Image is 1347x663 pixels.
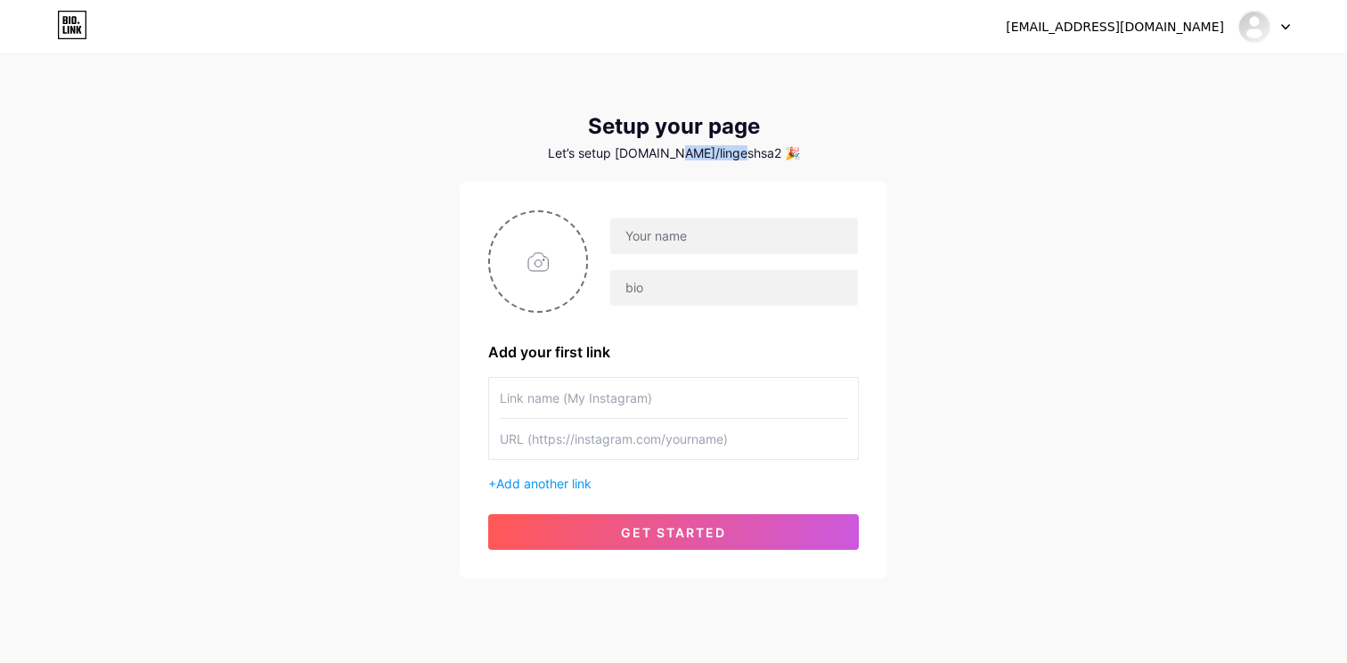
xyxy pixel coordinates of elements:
[496,476,592,491] span: Add another link
[460,114,887,139] div: Setup your page
[488,474,859,493] div: +
[460,146,887,160] div: Let’s setup [DOMAIN_NAME]/lingeshsa2 🎉
[1237,10,1271,44] img: Lingesh Sudhakar
[500,419,847,459] input: URL (https://instagram.com/yourname)
[500,378,847,418] input: Link name (My Instagram)
[610,270,858,306] input: bio
[1006,18,1224,37] div: [EMAIL_ADDRESS][DOMAIN_NAME]
[621,525,726,540] span: get started
[488,514,859,550] button: get started
[488,341,859,363] div: Add your first link
[610,218,858,254] input: Your name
